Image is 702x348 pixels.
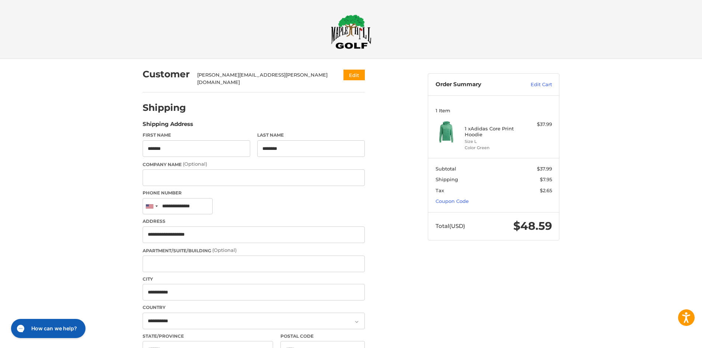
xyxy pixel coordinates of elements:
[436,176,458,182] span: Shipping
[280,333,365,340] label: Postal Code
[143,132,250,138] label: First Name
[465,145,521,151] li: Color Green
[540,187,552,193] span: $2.65
[143,333,273,340] label: State/Province
[465,138,521,145] li: Size L
[257,132,365,138] label: Last Name
[513,219,552,233] span: $48.59
[465,126,521,138] h4: 1 x Adidas Core Print Hoodie
[143,68,190,80] h2: Customer
[143,161,365,168] label: Company Name
[436,187,444,193] span: Tax
[143,304,365,311] label: Country
[7,316,88,341] iframe: Gorgias live chat messenger
[343,70,365,80] button: Edit
[436,166,456,172] span: Subtotal
[212,247,237,253] small: (Optional)
[143,120,193,132] legend: Shipping Address
[197,71,329,86] div: [PERSON_NAME][EMAIL_ADDRESS][PERSON_NAME][DOMAIN_NAME]
[436,222,465,229] span: Total (USD)
[515,81,552,88] a: Edit Cart
[143,190,365,196] label: Phone Number
[143,247,365,254] label: Apartment/Suite/Building
[436,198,469,204] a: Coupon Code
[540,176,552,182] span: $7.95
[436,108,552,113] h3: 1 Item
[143,218,365,225] label: Address
[523,121,552,128] div: $37.99
[537,166,552,172] span: $37.99
[331,14,371,49] img: Maple Hill Golf
[436,81,515,88] h3: Order Summary
[183,161,207,167] small: (Optional)
[143,198,160,214] div: United States: +1
[143,102,186,113] h2: Shipping
[143,276,365,282] label: City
